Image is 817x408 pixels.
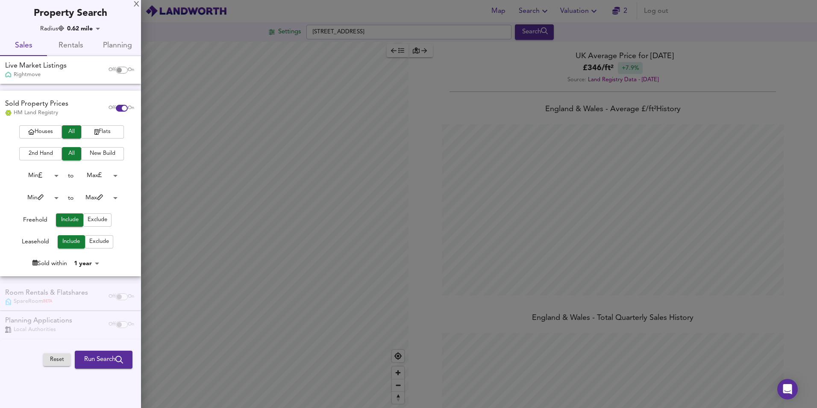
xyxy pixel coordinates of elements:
[23,216,47,227] div: Freehold
[85,149,120,159] span: New Build
[71,259,102,268] div: 1 year
[5,110,12,116] img: Land Registry
[5,71,67,79] div: Rightmove
[24,127,58,137] span: Houses
[58,235,85,248] button: Include
[128,105,134,112] span: On
[22,237,49,248] div: Leasehold
[5,71,12,79] img: Rightmove
[60,215,79,225] span: Include
[109,67,116,74] span: Off
[73,169,120,182] div: Max
[89,237,109,247] span: Exclude
[128,67,134,74] span: On
[47,355,66,365] span: Reset
[62,125,81,139] button: All
[62,237,81,247] span: Include
[83,213,112,227] button: Exclude
[85,127,120,137] span: Flats
[88,215,107,225] span: Exclude
[5,99,68,109] div: Sold Property Prices
[99,39,136,53] span: Planning
[81,125,124,139] button: Flats
[75,351,132,369] button: Run Search
[109,105,116,112] span: Off
[73,191,120,204] div: Max
[84,354,123,365] span: Run Search
[40,24,64,33] div: Radius
[5,61,67,71] div: Live Market Listings
[24,149,58,159] span: 2nd Hand
[19,147,62,160] button: 2nd Hand
[56,213,83,227] button: Include
[5,109,68,117] div: HM Land Registry
[19,125,62,139] button: Houses
[81,147,124,160] button: New Build
[52,39,89,53] span: Rentals
[65,24,103,33] div: 0.62 mile
[43,353,71,367] button: Reset
[66,149,77,159] span: All
[777,379,798,399] div: Open Intercom Messenger
[66,127,77,137] span: All
[15,191,62,204] div: Min
[5,39,42,53] span: Sales
[85,235,113,248] button: Exclude
[68,194,73,202] div: to
[134,2,139,8] div: X
[68,171,73,180] div: to
[32,259,67,268] div: Sold within
[15,169,62,182] div: Min
[62,147,81,160] button: All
